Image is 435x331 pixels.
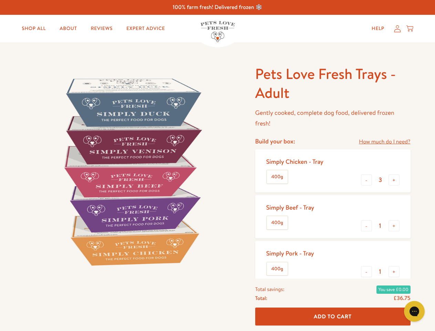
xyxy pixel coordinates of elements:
[267,170,288,183] label: 400g
[267,262,288,275] label: 400g
[376,285,411,294] span: You save £0.00
[266,249,314,257] div: Simply Pork - Tray
[255,137,295,145] h4: Build your box:
[255,108,411,129] p: Gently cooked, complete dog food, delivered frozen fresh!
[255,308,411,326] button: Add To Cart
[401,299,428,324] iframe: Gorgias live chat messenger
[389,266,400,277] button: +
[266,203,314,211] div: Simply Beef - Tray
[121,22,170,36] a: Expert Advice
[361,266,372,277] button: -
[266,158,323,165] div: Simply Chicken - Tray
[267,216,288,229] label: 400g
[16,22,51,36] a: Shop All
[389,220,400,231] button: +
[361,174,372,185] button: -
[359,137,410,147] a: How much do I need?
[255,64,411,102] h1: Pets Love Fresh Trays - Adult
[25,64,239,279] img: Pets Love Fresh Trays - Adult
[255,285,284,294] span: Total savings:
[361,220,372,231] button: -
[85,22,118,36] a: Reviews
[200,21,235,42] img: Pets Love Fresh
[314,313,352,320] span: Add To Cart
[255,294,267,303] span: Total:
[366,22,390,36] a: Help
[54,22,82,36] a: About
[393,294,410,302] span: £36.75
[389,174,400,185] button: +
